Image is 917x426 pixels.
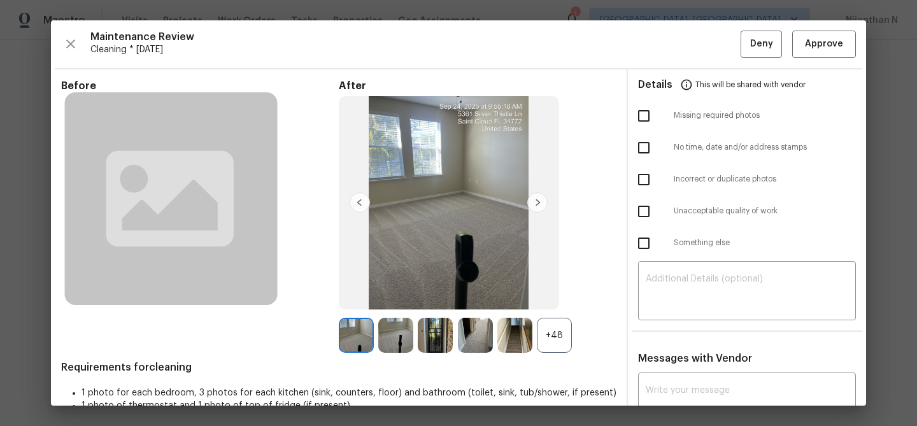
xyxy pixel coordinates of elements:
span: After [339,80,616,92]
li: 1 photo for each bedroom, 3 photos for each kitchen (sink, counters, floor) and bathroom (toilet,... [82,387,616,399]
span: Incorrect or duplicate photos [674,174,856,185]
img: left-chevron-button-url [350,192,370,213]
span: No time, date and/or address stamps [674,142,856,153]
span: Requirements for cleaning [61,361,616,374]
span: Maintenance Review [90,31,741,43]
button: Deny [741,31,782,58]
span: This will be shared with vendor [695,69,806,100]
button: Approve [792,31,856,58]
li: 1 photo of thermostat and 1 photo of top of fridge (if present) [82,399,616,412]
div: +48 [537,318,572,353]
span: Missing required photos [674,110,856,121]
img: right-chevron-button-url [527,192,548,213]
span: Details [638,69,672,100]
span: Cleaning * [DATE] [90,43,741,56]
span: Unacceptable quality of work [674,206,856,217]
span: Something else [674,238,856,248]
div: Unacceptable quality of work [628,195,866,227]
span: Messages with Vendor [638,353,752,364]
div: No time, date and/or address stamps [628,132,866,164]
span: Before [61,80,339,92]
div: Incorrect or duplicate photos [628,164,866,195]
span: Deny [750,36,773,52]
div: Something else [628,227,866,259]
span: Approve [805,36,843,52]
div: Missing required photos [628,100,866,132]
